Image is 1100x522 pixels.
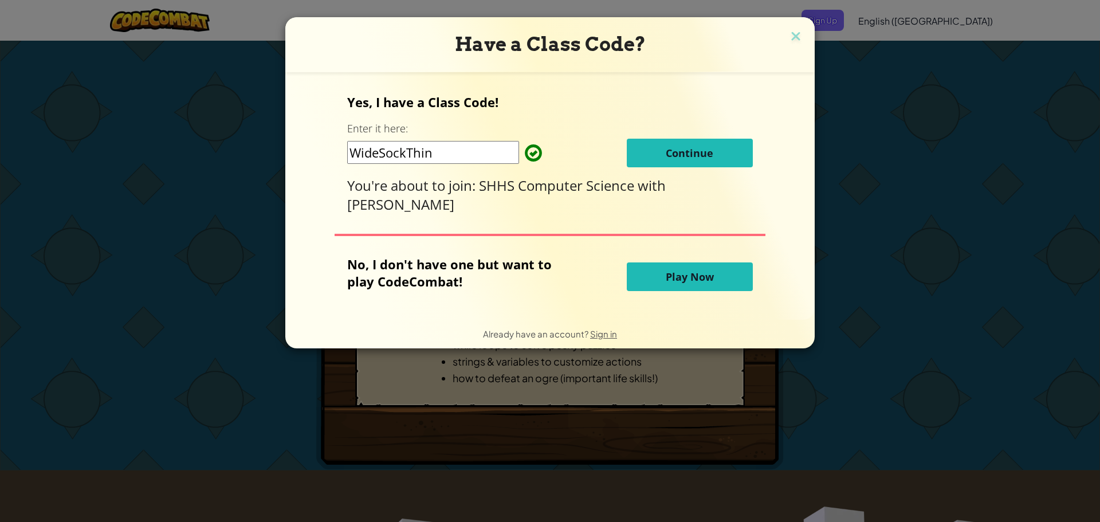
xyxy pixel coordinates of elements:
[347,121,408,136] label: Enter it here:
[347,195,454,214] span: [PERSON_NAME]
[666,146,713,160] span: Continue
[590,328,617,339] a: Sign in
[455,33,646,56] span: Have a Class Code?
[483,328,590,339] span: Already have an account?
[638,176,666,195] span: with
[347,256,569,290] p: No, I don't have one but want to play CodeCombat!
[347,176,479,195] span: You're about to join:
[627,139,753,167] button: Continue
[788,29,803,46] img: close icon
[627,262,753,291] button: Play Now
[479,176,638,195] span: SHHS Computer Science
[666,270,714,284] span: Play Now
[347,93,752,111] p: Yes, I have a Class Code!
